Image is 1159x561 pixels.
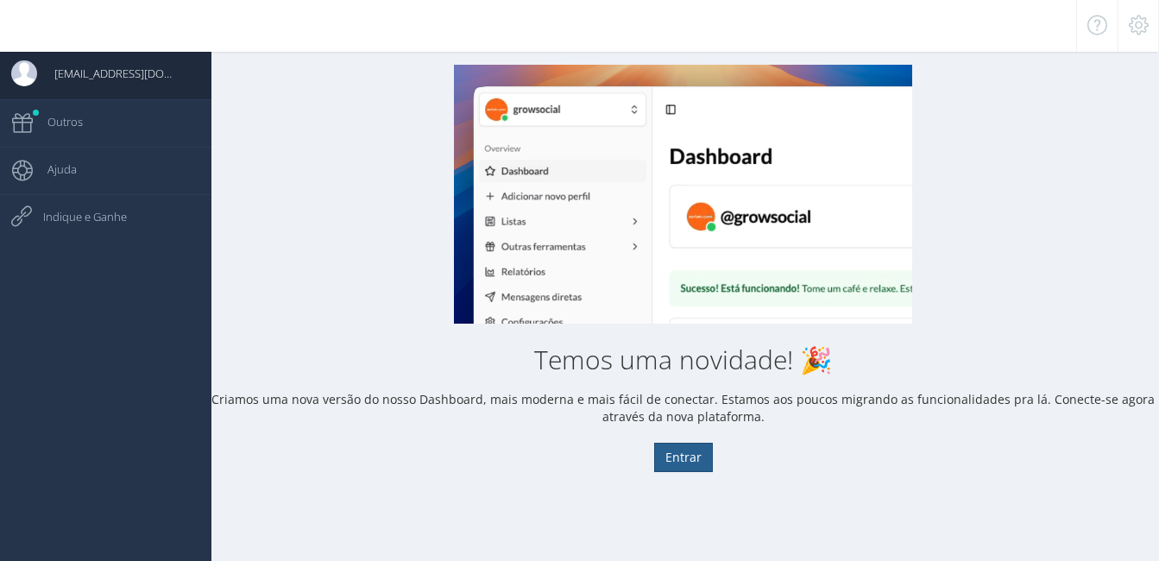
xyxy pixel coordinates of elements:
[30,148,77,191] span: Ajuda
[30,100,83,143] span: Outros
[207,391,1159,425] p: Criamos uma nova versão do nosso Dashboard, mais moderna e mais fácil de conectar. Estamos aos po...
[207,345,1159,374] h2: Temos uma novidade! 🎉
[11,60,37,86] img: User Image
[454,65,911,324] img: New Dashboard
[654,443,713,472] button: Entrar
[26,195,127,238] span: Indique e Ganhe
[37,52,180,95] span: [EMAIL_ADDRESS][DOMAIN_NAME]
